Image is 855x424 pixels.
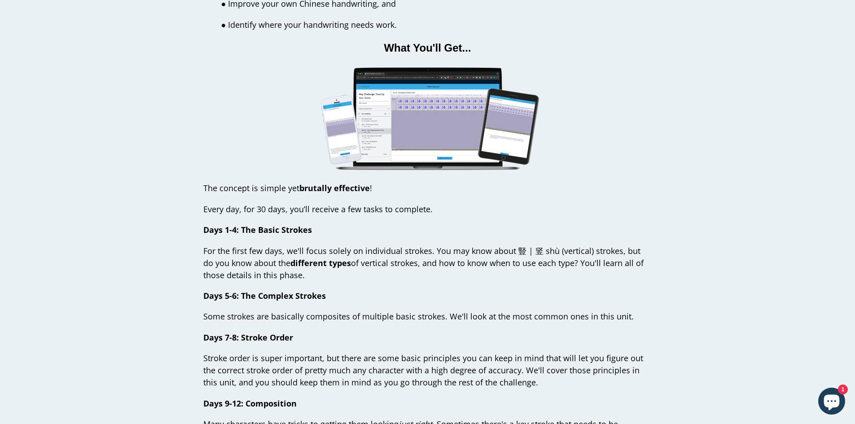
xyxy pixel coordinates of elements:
span: For the first few days, we'll focus solely on individual strokes. You may know about 豎 | 竖 shù (v... [203,245,644,280]
span: Stroke order is super important, but there are some basic principles you can keep in mind that wi... [203,353,643,388]
span: ● Identify where your handwriting needs work. [221,19,397,30]
strong: Days 9-12: Composition [203,398,297,409]
strong: Days 7-8: Stroke Order [203,332,293,343]
span: Some strokes are basically composites of multiple basic strokes. We'll look at the most common on... [203,311,634,322]
strong: different types [290,258,351,268]
span: What You'll Get... [384,42,471,54]
inbox-online-store-chat: Shopify online store chat [816,388,848,417]
span: Days 1-4: The Basic Strokes [203,224,312,235]
span: Every day, for 30 days, you’ll receive a few tasks to complete. [203,204,433,214]
span: Days 5-6: The Complex Strokes [203,290,326,301]
strong: brutally effective [299,183,370,193]
span: The concept is simple yet ! [203,183,372,193]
